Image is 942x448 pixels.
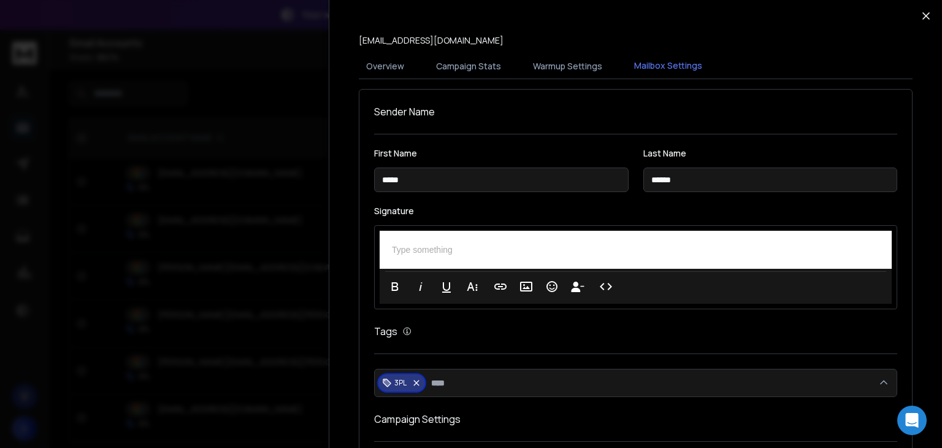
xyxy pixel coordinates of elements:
button: Warmup Settings [526,53,610,80]
button: Mailbox Settings [627,52,710,80]
h1: Sender Name [374,104,897,119]
button: Italic (Ctrl+I) [409,274,432,299]
button: Overview [359,53,412,80]
label: Signature [374,207,897,215]
div: Open Intercom Messenger [897,406,927,435]
button: Bold (Ctrl+B) [383,274,407,299]
button: Code View [594,274,618,299]
label: First Name [374,149,629,158]
h1: Tags [374,324,397,339]
p: 3PL [394,378,407,388]
label: Last Name [643,149,898,158]
button: Campaign Stats [429,53,508,80]
button: Insert Image (Ctrl+P) [515,274,538,299]
button: Emoticons [540,274,564,299]
button: Insert Link (Ctrl+K) [489,274,512,299]
button: More Text [461,274,484,299]
h1: Campaign Settings [374,412,897,427]
button: Insert Unsubscribe Link [566,274,589,299]
button: Underline (Ctrl+U) [435,274,458,299]
p: [EMAIL_ADDRESS][DOMAIN_NAME] [359,34,504,47]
